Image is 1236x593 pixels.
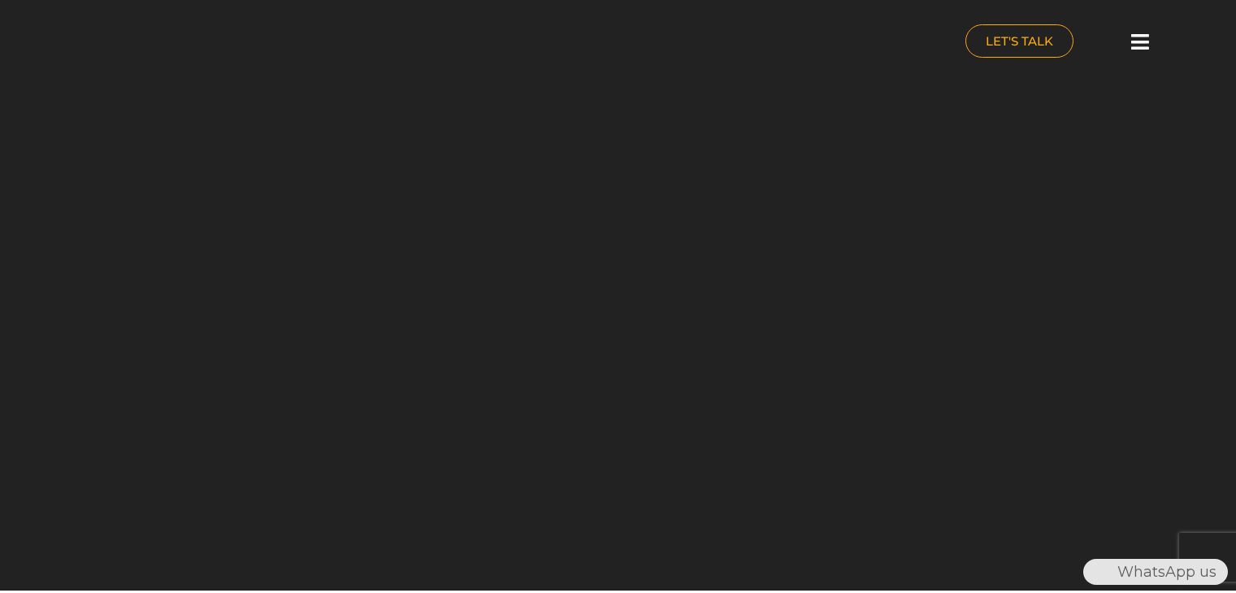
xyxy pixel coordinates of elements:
[965,24,1073,58] a: LET'S TALK
[1083,563,1228,581] a: WhatsAppWhatsApp us
[1083,559,1228,585] div: WhatsApp us
[986,35,1053,47] span: LET'S TALK
[41,8,610,79] a: nuance-qatar_logo
[41,8,178,79] img: nuance-qatar_logo
[1085,559,1111,585] img: WhatsApp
